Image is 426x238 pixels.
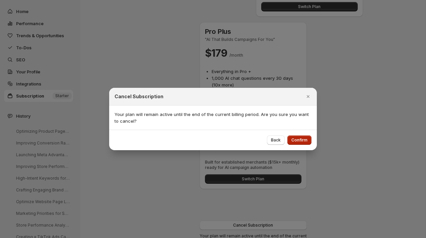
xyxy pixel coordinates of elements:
[271,137,281,143] span: Back
[287,135,311,145] button: Confirm
[115,93,163,100] h2: Cancel Subscription
[291,137,307,143] span: Confirm
[115,111,311,124] p: Your plan will remain active until the end of the current billing period. Are you sure you want t...
[303,92,313,101] button: Close
[267,135,285,145] button: Back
